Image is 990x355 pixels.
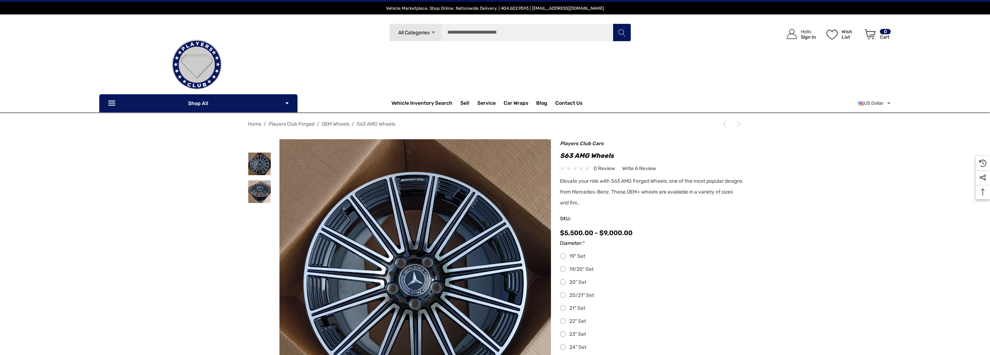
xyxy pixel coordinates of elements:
[285,101,290,106] svg: Icon Arrow Down
[248,180,271,203] img: S63 AMG Wheels
[560,150,742,161] h1: S63 AMG Wheels
[161,29,233,101] img: Players Club | Cars For Sale
[391,100,452,108] a: Vehicle Inventory Search
[622,165,656,172] span: Write a Review
[460,100,469,108] span: Sell
[386,6,604,11] span: Vehicle Marketplace. Shop Online. Nationwide Delivery. | 404.602.9593 | [EMAIL_ADDRESS][DOMAIN_NAME]
[979,160,986,167] svg: Recently Viewed
[269,121,314,127] a: Players Club Forged
[622,164,656,173] a: Write a Review
[826,30,838,40] svg: Wish List
[536,100,547,108] a: Blog
[560,291,742,300] label: 20/21" Set
[431,30,436,35] svg: Icon Arrow Down
[555,100,582,108] a: Contact Us
[979,174,986,181] svg: Social Media
[560,317,742,326] label: 22" Set
[248,121,261,127] a: Home
[861,22,891,50] a: Cart with 0 items
[389,23,442,42] a: All Categories Icon Arrow Down Icon Arrow Up
[560,278,742,287] label: 20" Set
[99,94,298,112] p: Shop All
[560,229,633,237] span: $5,500.00 - $9,000.00
[880,34,891,40] p: Cart
[778,22,820,47] a: Sign in
[560,304,742,313] label: 21" Set
[842,29,861,40] p: Wish List
[357,121,395,127] a: S63 AMG Wheels
[504,96,536,111] a: Car Wraps
[560,343,742,352] label: 24" Set
[460,96,477,111] a: Sell
[398,30,429,36] span: All Categories
[823,22,861,47] a: Wish List Wish List
[801,34,816,40] p: Sign In
[594,164,615,173] span: 0 review
[732,120,742,127] a: Next
[248,152,271,175] img: S63 AMG Wheels
[107,99,118,108] svg: Icon Line
[560,140,604,147] a: Players Club Cars
[322,121,349,127] a: OEM Wheels
[477,100,496,108] a: Service
[976,189,990,196] svg: Top
[560,239,742,248] label: Diameter:
[613,23,631,42] button: Search
[787,29,797,39] svg: Icon User Account
[560,265,742,274] label: 19/20" Set
[880,29,891,34] p: 0
[801,29,816,34] p: Hello
[560,330,742,339] label: 23" Set
[560,178,742,206] span: Elevate your ride with S63 AMG Forged Wheels, one of the most popular designs from Mercedes-Benz....
[560,252,742,261] label: 19" Set
[504,100,528,108] span: Car Wraps
[858,96,891,111] a: USD
[865,29,876,39] svg: Review Your Cart
[560,214,596,224] span: SKU:
[248,118,742,130] nav: Breadcrumb
[721,120,731,127] a: Previous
